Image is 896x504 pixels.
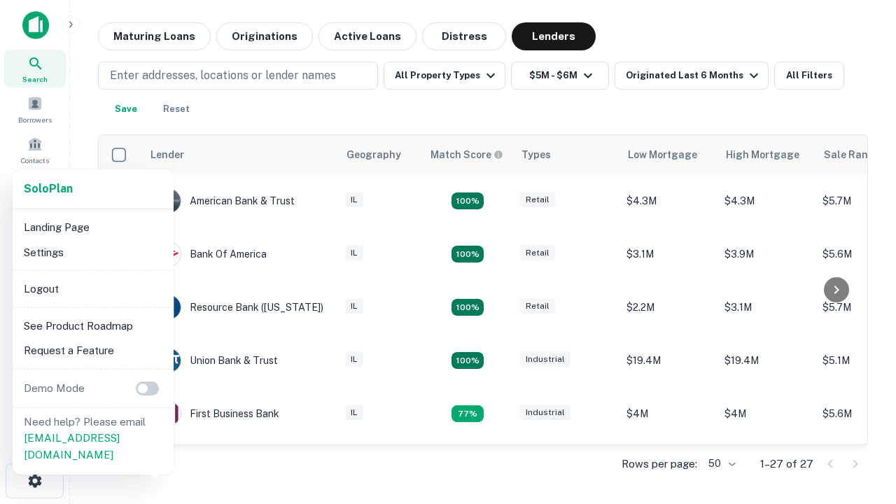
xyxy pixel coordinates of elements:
li: Landing Page [18,215,168,240]
p: Demo Mode [18,380,90,397]
li: See Product Roadmap [18,314,168,339]
strong: Solo Plan [24,182,73,195]
li: Request a Feature [18,338,168,363]
iframe: Chat Widget [826,347,896,414]
a: SoloPlan [24,181,73,197]
li: Settings [18,240,168,265]
a: [EMAIL_ADDRESS][DOMAIN_NAME] [24,432,120,461]
li: Logout [18,276,168,302]
p: Need help? Please email [24,414,162,463]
